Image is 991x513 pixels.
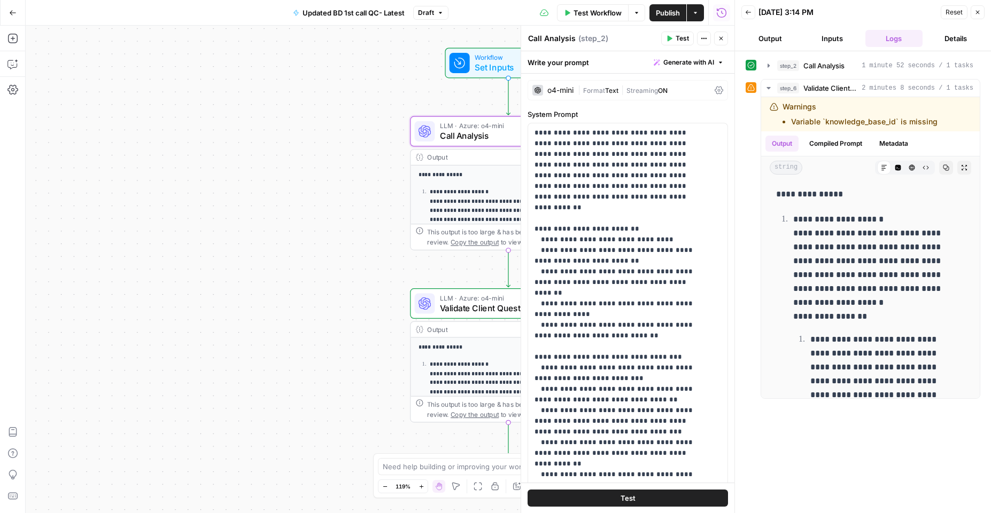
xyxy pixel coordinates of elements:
[440,302,562,314] span: Validate Client Questions/Objections
[427,227,601,247] div: This output is too large & has been abbreviated for review. to view the full content.
[287,4,411,21] button: Updated BD 1st call QC- Latest
[475,61,537,74] span: Set Inputs
[770,161,802,175] span: string
[783,101,938,127] div: Warnings
[427,399,601,420] div: This output is too large & has been abbreviated for review. to view the full content.
[427,152,571,162] div: Output
[761,80,980,97] button: 2 minutes 8 seconds / 1 tasks
[791,116,938,127] li: Variable `knowledge_base_id` is missing
[865,30,923,47] button: Logs
[506,422,510,459] g: Edge from step_6 to end
[410,48,607,78] div: WorkflowSet InputsInputs
[777,83,799,93] span: step_6
[803,30,861,47] button: Inputs
[618,84,626,95] span: |
[658,86,668,94] span: ON
[547,86,574,94] div: o4-mini
[528,33,576,44] textarea: Call Analysis
[663,58,714,67] span: Generate with AI
[676,34,689,43] span: Test
[626,86,658,94] span: Streaming
[873,136,915,152] button: Metadata
[661,31,694,45] button: Test
[528,109,728,120] label: System Prompt
[941,5,967,19] button: Reset
[649,4,686,21] button: Publish
[946,7,963,17] span: Reset
[440,121,572,131] span: LLM · Azure: o4-mini
[521,51,734,73] div: Write your prompt
[451,238,499,246] span: Copy the output
[656,7,680,18] span: Publish
[557,4,628,21] button: Test Workflow
[583,86,605,94] span: Format
[451,411,499,418] span: Copy the output
[862,61,973,70] span: 1 minute 52 seconds / 1 tasks
[413,6,448,20] button: Draft
[605,86,618,94] span: Text
[761,97,980,398] div: 2 minutes 8 seconds / 1 tasks
[927,30,985,47] button: Details
[440,293,562,303] span: LLM · Azure: o4-mini
[578,84,583,95] span: |
[862,83,973,93] span: 2 minutes 8 seconds / 1 tasks
[396,482,411,491] span: 119%
[803,83,857,93] span: Validate Client Questions/Objections
[777,60,799,71] span: step_2
[621,493,636,503] span: Test
[803,136,869,152] button: Compiled Prompt
[506,78,510,115] g: Edge from start to step_2
[761,57,980,74] button: 1 minute 52 seconds / 1 tasks
[418,8,434,18] span: Draft
[649,56,728,69] button: Generate with AI
[440,129,572,142] span: Call Analysis
[427,325,571,335] div: Output
[574,7,622,18] span: Test Workflow
[578,33,608,44] span: ( step_2 )
[303,7,405,18] span: Updated BD 1st call QC- Latest
[528,490,728,507] button: Test
[506,250,510,287] g: Edge from step_2 to step_6
[765,136,799,152] button: Output
[803,60,845,71] span: Call Analysis
[475,52,537,62] span: Workflow
[741,30,799,47] button: Output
